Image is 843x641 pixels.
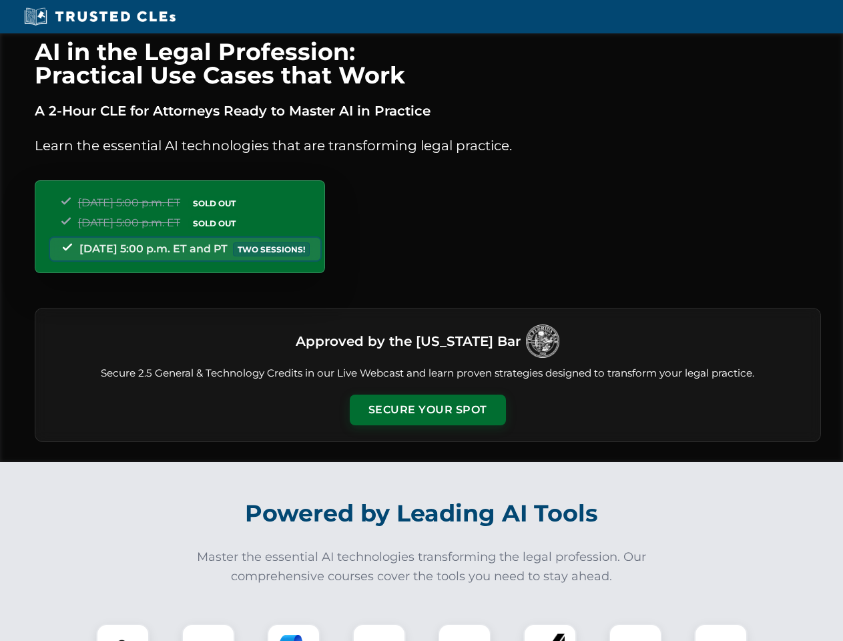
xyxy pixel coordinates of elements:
p: Secure 2.5 General & Technology Credits in our Live Webcast and learn proven strategies designed ... [51,366,804,381]
span: SOLD OUT [188,216,240,230]
span: [DATE] 5:00 p.m. ET [78,196,180,209]
span: [DATE] 5:00 p.m. ET [78,216,180,229]
p: A 2-Hour CLE for Attorneys Ready to Master AI in Practice [35,100,821,122]
span: SOLD OUT [188,196,240,210]
button: Secure Your Spot [350,395,506,425]
p: Learn the essential AI technologies that are transforming legal practice. [35,135,821,156]
p: Master the essential AI technologies transforming the legal profession. Our comprehensive courses... [188,548,655,586]
h1: AI in the Legal Profession: Practical Use Cases that Work [35,40,821,87]
img: Trusted CLEs [20,7,180,27]
h2: Powered by Leading AI Tools [52,490,792,537]
h3: Approved by the [US_STATE] Bar [296,329,521,353]
img: Logo [526,325,559,358]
